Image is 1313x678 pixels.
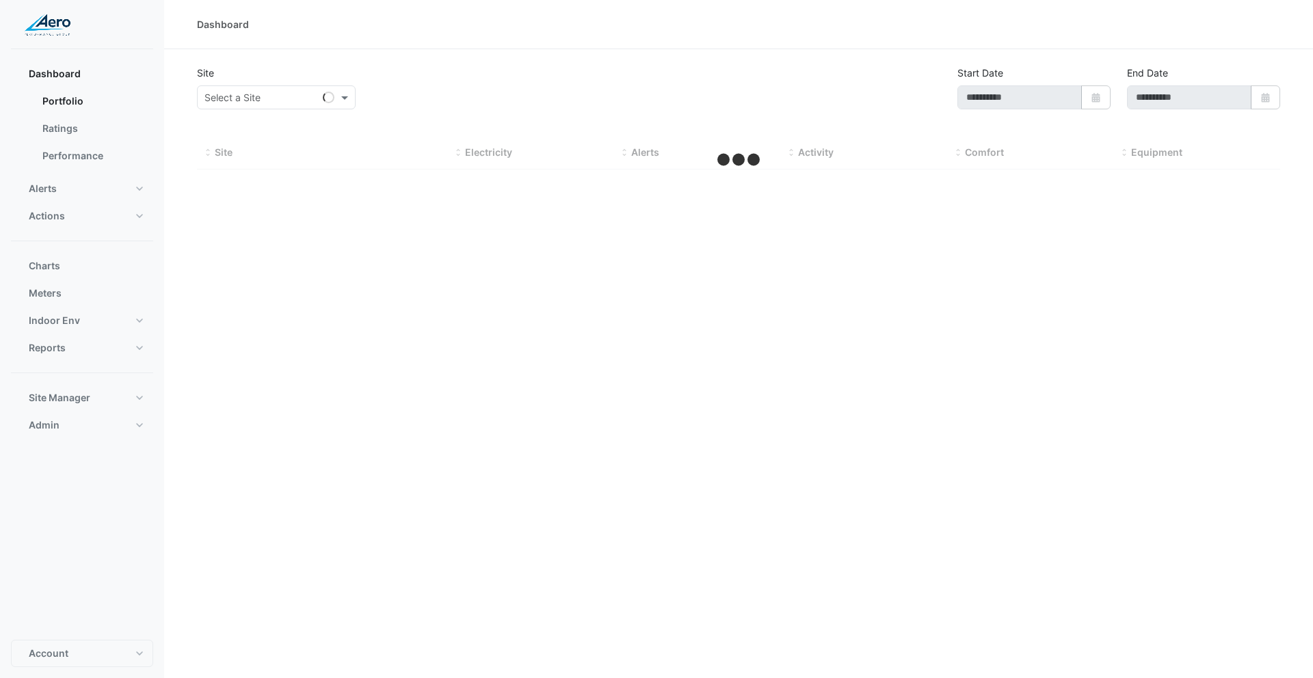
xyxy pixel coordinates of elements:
button: Alerts [11,175,153,202]
button: Site Manager [11,384,153,411]
span: Charts [29,259,60,273]
span: Meters [29,286,62,300]
span: Indoor Env [29,314,80,327]
img: Company Logo [16,11,78,38]
label: End Date [1127,66,1168,80]
button: Account [11,640,153,667]
span: Account [29,647,68,660]
span: Admin [29,418,59,432]
button: Meters [11,280,153,307]
button: Indoor Env [11,307,153,334]
span: Electricity [465,146,512,158]
span: Activity [798,146,834,158]
span: Equipment [1131,146,1182,158]
span: Alerts [29,182,57,195]
a: Portfolio [31,87,153,115]
span: Comfort [965,146,1004,158]
span: Site Manager [29,391,90,405]
span: Reports [29,341,66,355]
div: Dashboard [11,87,153,175]
span: Site [215,146,233,158]
span: Alerts [631,146,659,158]
button: Charts [11,252,153,280]
button: Reports [11,334,153,362]
button: Dashboard [11,60,153,87]
a: Ratings [31,115,153,142]
label: Start Date [957,66,1003,80]
span: Dashboard [29,67,81,81]
a: Performance [31,142,153,169]
button: Admin [11,411,153,439]
div: Dashboard [197,17,249,31]
button: Actions [11,202,153,230]
label: Site [197,66,214,80]
span: Actions [29,209,65,223]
